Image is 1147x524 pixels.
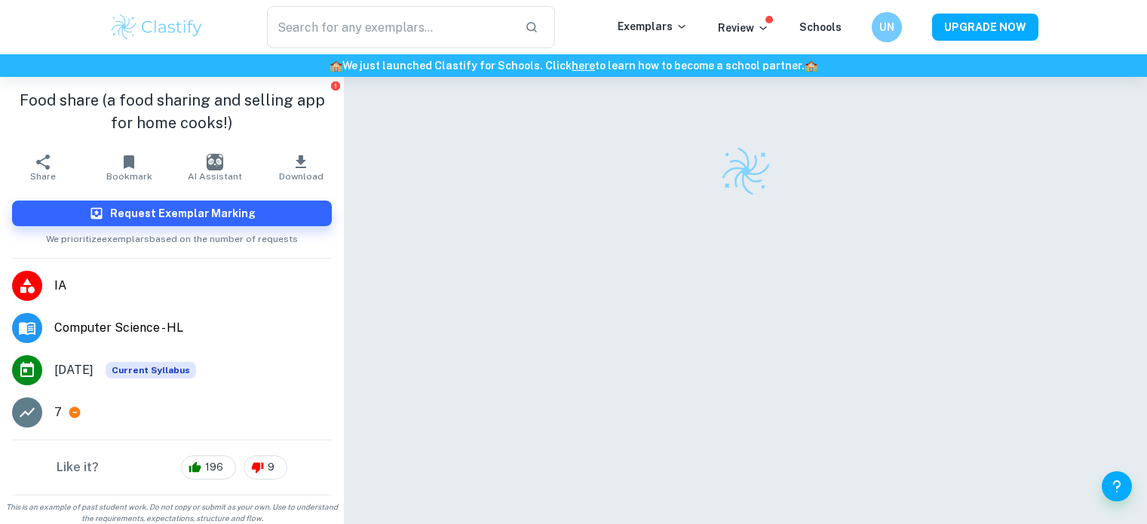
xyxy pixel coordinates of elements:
[805,60,817,72] span: 🏫
[872,12,902,42] button: UN
[12,201,332,226] button: Request Exemplar Marking
[6,501,338,524] span: This is an example of past student work. Do not copy or submit as your own. Use to understand the...
[718,20,769,36] p: Review
[54,361,94,379] span: [DATE]
[878,19,895,35] h6: UN
[12,89,332,134] h1: Food share (a food sharing and selling app for home cooks!)
[54,319,332,337] span: Computer Science - HL
[181,455,236,480] div: 196
[932,14,1038,41] button: UPGRADE NOW
[267,6,514,48] input: Search for any exemplars...
[197,460,232,475] span: 196
[719,145,772,198] img: Clastify logo
[30,171,56,182] span: Share
[258,146,344,188] button: Download
[106,362,196,378] div: This exemplar is based on the current syllabus. Feel free to refer to it for inspiration/ideas wh...
[188,171,242,182] span: AI Assistant
[54,403,62,421] p: 7
[618,18,688,35] p: Exemplars
[1102,471,1132,501] button: Help and Feedback
[330,80,341,91] button: Report issue
[57,458,99,477] h6: Like it?
[172,146,258,188] button: AI Assistant
[106,171,152,182] span: Bookmark
[110,205,256,222] h6: Request Exemplar Marking
[3,57,1144,74] h6: We just launched Clastify for Schools. Click to learn how to become a school partner.
[799,21,842,33] a: Schools
[244,455,287,480] div: 9
[86,146,172,188] button: Bookmark
[330,60,342,72] span: 🏫
[109,12,205,42] img: Clastify logo
[207,154,223,170] img: AI Assistant
[54,277,332,295] span: IA
[279,171,324,182] span: Download
[259,460,283,475] span: 9
[106,362,196,378] span: Current Syllabus
[46,226,298,246] span: We prioritize exemplars based on the number of requests
[572,60,595,72] a: here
